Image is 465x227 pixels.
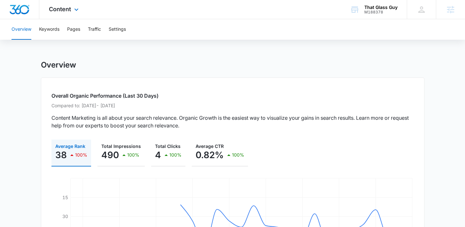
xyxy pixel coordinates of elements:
[196,150,224,160] p: 0.82%
[127,153,139,157] p: 100%
[232,153,244,157] p: 100%
[10,17,15,22] img: website_grey.svg
[155,143,181,149] span: Total Clicks
[169,153,182,157] p: 100%
[39,19,59,40] button: Keywords
[41,60,76,70] h1: Overview
[51,114,414,129] p: Content Marketing is all about your search relevance. Organic Growth is the easiest way to visual...
[364,10,398,14] div: account id
[17,17,70,22] div: Domain: [DOMAIN_NAME]
[75,153,87,157] p: 100%
[101,150,119,160] p: 490
[55,143,85,149] span: Average Rank
[62,214,68,219] tspan: 30
[55,150,67,160] p: 38
[62,195,68,200] tspan: 15
[17,37,22,42] img: tab_domain_overview_orange.svg
[101,143,141,149] span: Total Impressions
[24,38,57,42] div: Domain Overview
[155,150,161,160] p: 4
[49,6,71,12] span: Content
[67,19,80,40] button: Pages
[51,92,414,100] h2: Overall Organic Performance (Last 30 Days)
[51,102,414,109] p: Compared to: [DATE] - [DATE]
[18,10,31,15] div: v 4.0.25
[10,10,15,15] img: logo_orange.svg
[12,19,31,40] button: Overview
[71,38,108,42] div: Keywords by Traffic
[64,37,69,42] img: tab_keywords_by_traffic_grey.svg
[109,19,126,40] button: Settings
[364,5,398,10] div: account name
[196,143,224,149] span: Average CTR
[88,19,101,40] button: Traffic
